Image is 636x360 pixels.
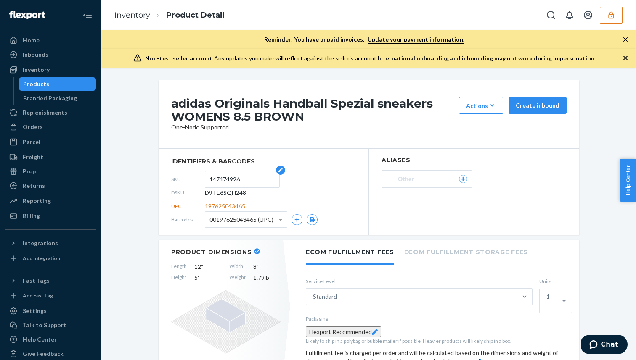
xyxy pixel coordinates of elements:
[466,101,496,110] div: Actions
[79,7,96,24] button: Close Navigation
[5,120,96,134] a: Orders
[171,248,252,256] h2: Product Dimensions
[5,194,96,208] a: Reporting
[229,273,246,282] span: Weight
[620,159,636,202] button: Help Center
[205,202,245,210] span: 197625043465
[23,108,67,117] div: Replenishments
[171,263,187,271] span: Length
[257,263,259,270] span: "
[23,36,40,45] div: Home
[264,35,464,44] p: Reminder: You have unpaid invoices.
[539,278,567,285] label: Units
[5,318,96,332] button: Talk to Support
[306,240,394,265] li: Ecom Fulfillment Fees
[171,97,455,123] h1: adidas Originals Handball Spezial sneakers WOMENS 8.5 BROWN
[306,337,567,344] p: Likely to ship in a polybag or bubble mailer if possible. Heavier products will likely ship in a ...
[23,94,77,102] div: Branded Packaging
[23,321,66,329] div: Talk to Support
[23,181,45,190] div: Returns
[23,349,64,358] div: Give Feedback
[5,304,96,318] a: Settings
[382,170,472,188] button: Other
[229,263,246,271] span: Width
[5,135,96,149] a: Parcel
[171,202,205,210] span: UPC
[306,278,533,285] label: Service Level
[209,213,273,227] span: 00197625043465 (UPC)
[114,11,150,20] a: Inventory
[171,123,229,131] div: One-Node Supported
[23,255,60,262] div: Add Integration
[5,165,96,178] a: Prep
[23,153,43,161] div: Freight
[23,276,50,285] div: Fast Tags
[23,66,50,74] div: Inventory
[306,326,381,337] button: Flexport Recommended
[108,3,231,28] ol: breadcrumbs
[171,189,205,196] span: DSKU
[398,175,418,183] span: Other
[5,209,96,223] a: Billing
[5,274,96,287] button: Fast Tags
[5,291,96,301] a: Add Fast Tag
[23,167,36,176] div: Prep
[171,176,205,183] span: SKU
[5,150,96,164] a: Freight
[198,274,200,281] span: "
[166,11,225,20] a: Product Detail
[9,11,45,19] img: Flexport logo
[368,36,464,44] a: Update your payment information.
[313,292,337,301] div: Standard
[23,50,48,59] div: Inbounds
[5,48,96,61] a: Inbounds
[171,157,356,166] span: identifiers & barcodes
[543,7,559,24] button: Open Search Box
[459,97,503,114] button: Actions
[23,80,49,88] div: Products
[546,301,547,309] input: 1
[145,54,596,63] div: Any updates you make will reflect against the seller's account.
[5,106,96,119] a: Replenishments
[145,55,214,62] span: Non-test seller account:
[23,197,51,205] div: Reporting
[23,212,40,220] div: Billing
[5,179,96,192] a: Returns
[23,335,57,344] div: Help Center
[5,236,96,250] button: Integrations
[581,335,628,356] iframe: Opens a widget where you can chat to one of our agents
[5,333,96,346] a: Help Center
[5,63,96,76] a: Inventory
[171,216,205,223] span: Barcodes
[19,77,96,91] a: Products
[404,240,528,263] li: Ecom Fulfillment Storage Fees
[253,273,281,282] span: 1.79 lb
[23,239,58,247] div: Integrations
[19,92,96,105] a: Branded Packaging
[23,292,53,299] div: Add Fast Tag
[306,315,567,322] p: Packaging
[201,263,203,270] span: "
[580,7,596,24] button: Open account menu
[5,253,96,263] a: Add Integration
[194,263,222,271] span: 12
[205,189,246,197] span: D9TE6SQH248
[23,307,47,315] div: Settings
[378,55,596,62] span: International onboarding and inbounding may not work during impersonation.
[23,123,43,131] div: Orders
[194,273,222,282] span: 5
[337,292,338,301] input: Standard
[171,273,187,282] span: Height
[509,97,567,114] button: Create inbound
[546,292,550,301] div: 1
[253,263,281,271] span: 8
[23,138,40,146] div: Parcel
[5,34,96,47] a: Home
[382,157,567,163] h2: Aliases
[561,7,578,24] button: Open notifications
